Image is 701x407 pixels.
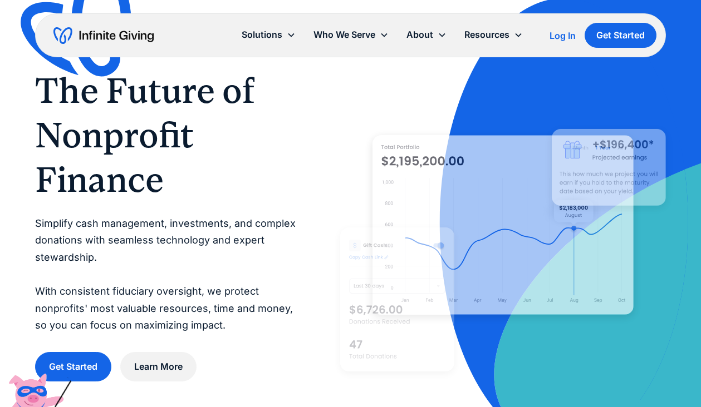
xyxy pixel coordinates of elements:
[372,135,633,315] img: nonprofit donation platform
[242,27,282,42] div: Solutions
[35,68,296,202] h1: The Future of Nonprofit Finance
[550,29,576,42] a: Log In
[35,215,296,334] p: Simplify cash management, investments, and complex donations with seamless technology and expert ...
[305,23,398,47] div: Who We Serve
[550,31,576,40] div: Log In
[120,352,197,381] a: Learn More
[340,227,454,371] img: donation software for nonprofits
[406,27,433,42] div: About
[233,23,305,47] div: Solutions
[585,23,656,48] a: Get Started
[313,27,375,42] div: Who We Serve
[35,352,111,381] a: Get Started
[455,23,532,47] div: Resources
[53,27,154,44] a: home
[398,23,455,47] div: About
[464,27,509,42] div: Resources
